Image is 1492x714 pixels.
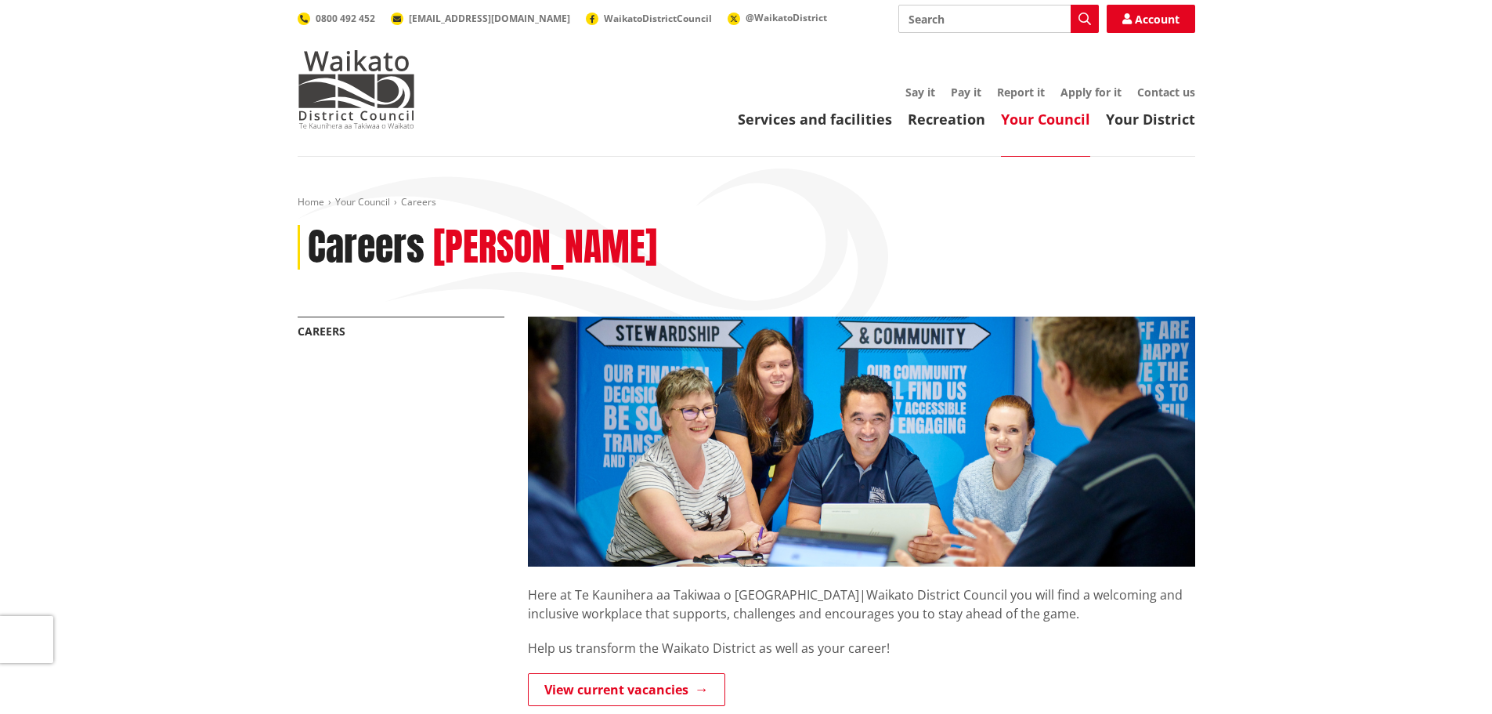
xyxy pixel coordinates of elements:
a: Recreation [908,110,985,129]
a: 0800 492 452 [298,12,375,25]
a: Your Council [1001,110,1090,129]
a: Say it [905,85,935,100]
a: Pay it [951,85,981,100]
nav: breadcrumb [298,196,1195,209]
a: WaikatoDistrictCouncil [586,12,712,25]
p: Help us transform the Waikato District as well as your career! [528,639,1195,658]
a: @WaikatoDistrict [728,11,827,24]
a: Contact us [1137,85,1195,100]
a: Report it [997,85,1045,100]
img: Waikato District Council - Te Kaunihera aa Takiwaa o Waikato [298,50,415,129]
a: Home [298,195,324,208]
span: @WaikatoDistrict [746,11,827,24]
span: WaikatoDistrictCouncil [604,12,712,25]
h1: Careers [308,225,424,270]
span: Careers [401,195,436,208]
p: Here at Te Kaunihera aa Takiwaa o [GEOGRAPHIC_DATA]|Waikato District Council you will find a welc... [528,567,1195,623]
a: Careers [298,324,345,339]
img: Ngaaruawaahia staff discussing planning [528,317,1195,567]
a: Services and facilities [738,110,892,129]
span: 0800 492 452 [316,12,375,25]
a: Your Council [335,195,390,208]
a: Your District [1106,110,1195,129]
input: Search input [898,5,1099,33]
a: [EMAIL_ADDRESS][DOMAIN_NAME] [391,12,570,25]
a: Account [1107,5,1195,33]
h2: [PERSON_NAME] [433,225,657,270]
a: Apply for it [1060,85,1122,100]
a: View current vacancies [528,673,725,706]
span: [EMAIL_ADDRESS][DOMAIN_NAME] [409,12,570,25]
